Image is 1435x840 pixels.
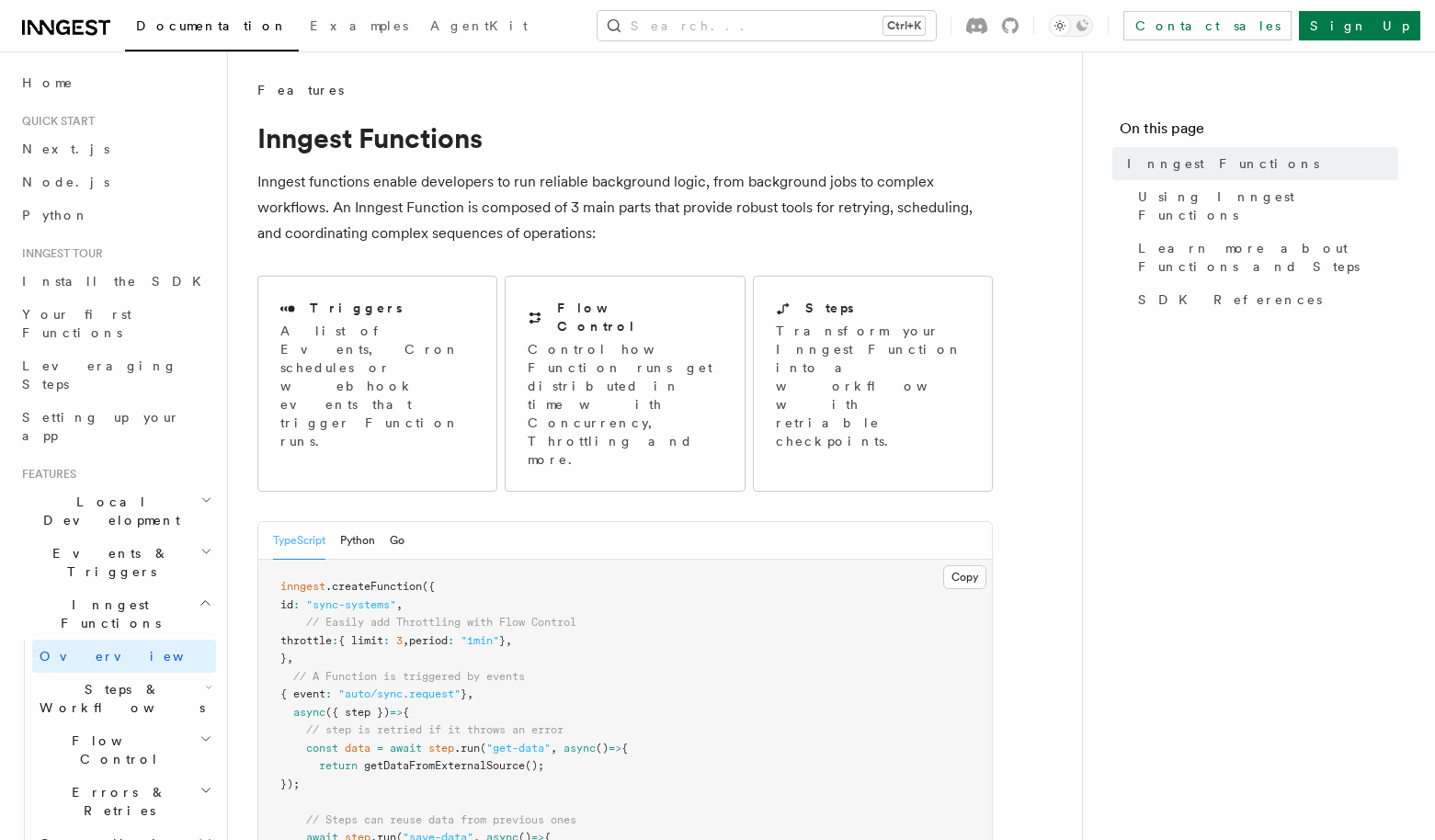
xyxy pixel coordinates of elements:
button: TypeScript [273,522,325,560]
span: getDataFromExternalSource [364,759,525,772]
span: { event [280,687,325,700]
span: const [306,742,338,755]
span: Install the SDK [22,274,212,289]
span: // step is retried if it throws an error [306,723,564,736]
button: Steps & Workflows [32,673,216,724]
span: , [551,742,557,755]
span: await [390,742,422,755]
span: ( [480,742,486,755]
span: Inngest Functions [15,596,199,632]
button: Search...Ctrl+K [598,11,936,40]
a: Documentation [125,6,299,51]
button: Flow Control [32,724,216,776]
span: { limit [338,634,383,647]
span: // Steps can reuse data from previous ones [306,813,576,826]
span: : [448,634,454,647]
span: Inngest tour [15,246,103,261]
span: ({ step }) [325,706,390,719]
span: , [506,634,512,647]
a: Learn more about Functions and Steps [1131,232,1398,283]
span: Errors & Retries [32,783,199,820]
span: "auto/sync.request" [338,687,461,700]
span: : [383,634,390,647]
span: step [428,742,454,755]
span: } [461,687,467,700]
button: Inngest Functions [15,588,216,640]
a: Flow ControlControl how Function runs get distributed in time with Concurrency, Throttling and more. [505,276,745,492]
span: data [345,742,370,755]
a: Python [15,199,216,232]
span: Overview [40,649,229,664]
h1: Inngest Functions [257,121,993,154]
span: AgentKit [430,18,528,33]
button: Copy [943,565,986,589]
span: Using Inngest Functions [1138,187,1398,224]
a: Home [15,66,216,99]
a: Install the SDK [15,265,216,298]
span: // Easily add Throttling with Flow Control [306,616,576,629]
span: (); [525,759,544,772]
span: SDK References [1138,290,1322,309]
span: => [609,742,621,755]
span: } [280,652,287,664]
span: Node.js [22,175,109,189]
span: async [293,706,325,719]
a: SDK References [1131,283,1398,316]
span: Documentation [136,18,288,33]
span: Events & Triggers [15,544,200,581]
span: Features [257,81,344,99]
span: Inngest Functions [1127,154,1319,173]
a: Using Inngest Functions [1131,180,1398,232]
span: () [596,742,609,755]
h4: On this page [1120,118,1398,147]
span: "get-data" [486,742,551,755]
span: : [293,598,300,611]
a: Setting up your app [15,401,216,452]
span: = [377,742,383,755]
h2: Triggers [310,299,403,317]
a: Contact sales [1123,11,1292,40]
span: Home [22,74,74,92]
a: Sign Up [1299,11,1420,40]
span: Local Development [15,493,200,529]
span: Flow Control [32,732,199,768]
span: , [403,634,409,647]
span: , [467,687,473,700]
span: => [390,706,403,719]
a: Next.js [15,132,216,165]
span: : [325,687,332,700]
span: Examples [310,18,408,33]
button: Local Development [15,485,216,537]
span: , [287,652,293,664]
a: AgentKit [419,6,539,50]
span: Learn more about Functions and Steps [1138,239,1398,276]
span: .run [454,742,480,755]
span: Leveraging Steps [22,358,177,392]
span: Next.js [22,142,109,156]
a: Leveraging Steps [15,349,216,401]
span: return [319,759,358,772]
span: Setting up your app [22,410,180,443]
h2: Flow Control [557,299,722,335]
button: Python [340,522,375,560]
span: Features [15,467,76,482]
button: Events & Triggers [15,537,216,588]
span: } [499,634,506,647]
span: Quick start [15,114,95,129]
h2: Steps [805,299,854,317]
a: Examples [299,6,419,50]
button: Toggle dark mode [1049,15,1093,37]
span: async [564,742,596,755]
span: inngest [280,580,325,593]
span: { [403,706,409,719]
p: Inngest functions enable developers to run reliable background logic, from background jobs to com... [257,169,993,246]
span: period [409,634,448,647]
span: , [396,598,403,611]
kbd: Ctrl+K [883,17,925,35]
span: "1min" [461,634,499,647]
a: StepsTransform your Inngest Function into a workflow with retriable checkpoints. [753,276,993,492]
span: ({ [422,580,435,593]
span: : [332,634,338,647]
button: Go [390,522,404,560]
span: throttle [280,634,332,647]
